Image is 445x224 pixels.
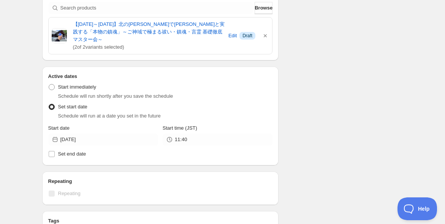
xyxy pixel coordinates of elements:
[58,93,173,99] span: Schedule will run shortly after you save the schedule
[255,2,272,14] button: Browse
[397,197,437,220] iframe: Toggle Customer Support
[163,125,197,131] span: Start time (JST)
[58,104,87,110] span: Set start date
[48,178,273,185] h2: Repeating
[48,73,273,80] h2: Active dates
[242,33,252,39] span: Draft
[58,151,86,157] span: Set end date
[228,32,237,40] span: Edit
[73,43,226,51] span: ( 2 of 2 variants selected)
[58,84,96,90] span: Start immediately
[227,30,238,42] button: Edit
[255,4,272,12] span: Browse
[60,2,253,14] input: Search products
[73,21,226,43] a: 【[DATE]～[DATE]】北の[PERSON_NAME]で[PERSON_NAME]と実践する「本物の鎮魂」～ご神域で極まる祓い・鎮魂・言霊 基礎徹底マスター会～
[58,191,81,196] span: Repeating
[58,113,161,119] span: Schedule will run at a date you set in the future
[48,125,70,131] span: Start date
